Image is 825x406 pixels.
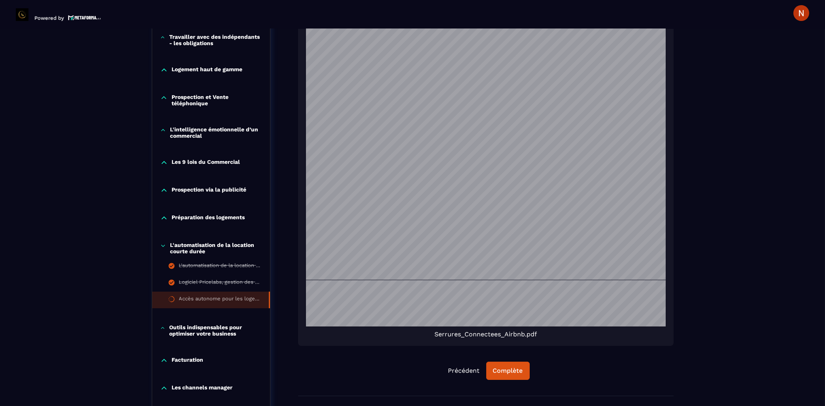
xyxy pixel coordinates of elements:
[442,362,486,379] button: Précédent
[170,242,262,254] p: L'automatisation de la location courte durée
[68,14,101,21] img: logo
[172,66,243,74] p: Logement haut de gamme
[172,357,204,364] p: Facturation
[169,324,262,337] p: Outils indispensables pour optimiser votre business
[179,296,261,304] div: Accès autonome pour les logements en location saisonnière
[486,362,530,380] button: Complète
[434,330,537,338] span: Serrures_Connectees_Airbnb.pdf
[172,159,240,167] p: Les 9 lois du Commercial
[493,367,523,375] div: Complète
[172,384,233,392] p: Les channels manager
[172,214,245,222] p: Préparation des logements
[179,279,262,288] div: Logiciel Pricelabs, gestion des prix
[179,262,262,271] div: L'automatisation de la location courte durée
[170,126,262,139] p: L'intelligence émotionnelle d’un commercial
[169,34,262,46] p: Travailler avec des indépendants - les obligations
[34,15,64,21] p: Powered by
[172,186,247,194] p: Prospection via la publicité
[172,94,262,106] p: Prospection et Vente téléphonique
[16,8,28,21] img: logo-branding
